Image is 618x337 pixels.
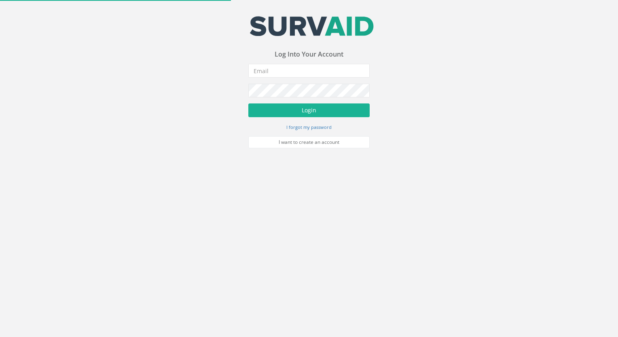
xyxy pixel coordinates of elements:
[248,51,370,58] h3: Log Into Your Account
[248,103,370,117] button: Login
[286,124,332,130] small: I forgot my password
[248,136,370,148] a: I want to create an account
[286,123,332,131] a: I forgot my password
[248,64,370,78] input: Email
